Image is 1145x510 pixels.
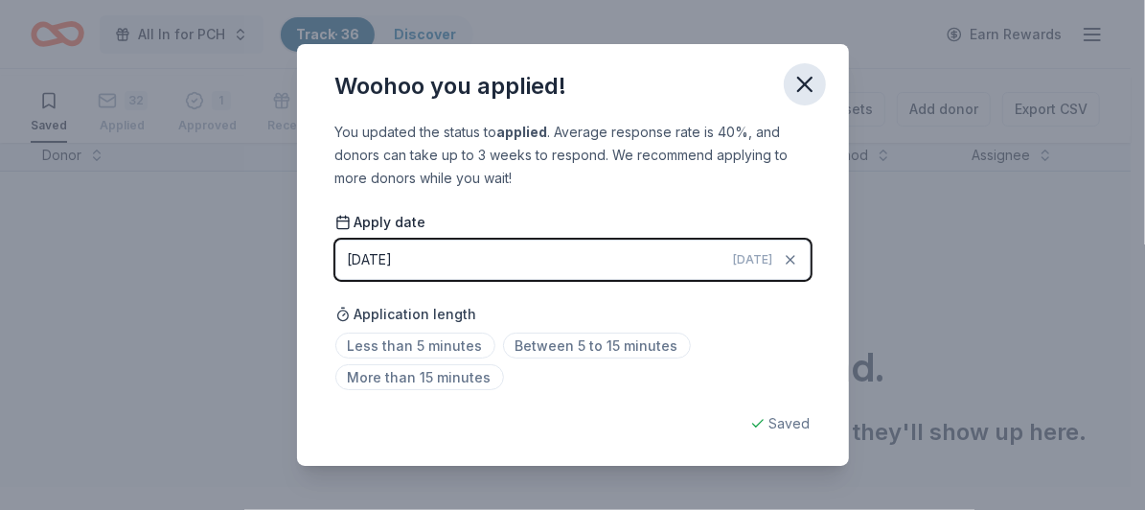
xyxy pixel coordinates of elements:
span: Between 5 to 15 minutes [503,333,691,359]
span: Apply date [335,213,426,232]
div: [DATE] [348,248,393,271]
div: You updated the status to . Average response rate is 40%, and donors can take up to 3 weeks to re... [335,121,811,190]
button: [DATE][DATE] [335,240,811,280]
div: Woohoo you applied! [335,71,567,102]
span: Application length [335,303,477,326]
span: [DATE] [734,252,773,267]
b: applied [497,124,548,140]
span: More than 15 minutes [335,364,504,390]
span: Less than 5 minutes [335,333,495,359]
